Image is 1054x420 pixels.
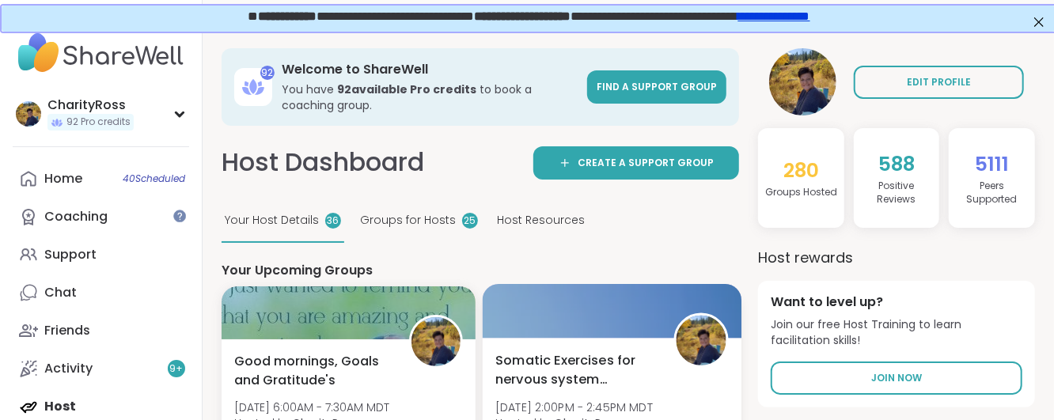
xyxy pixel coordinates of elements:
span: 5111 [975,150,1009,178]
span: Find a support group [597,80,717,93]
h4: Want to level up? [771,293,1022,311]
iframe: Spotlight [173,210,186,222]
span: [DATE] 2:00PM - 2:45PM MDT [495,399,653,414]
div: 36 [325,213,341,229]
span: Good mornings, Goals and Gratitude's [234,352,392,390]
h1: Host Dashboard [222,145,424,180]
a: Coaching [13,198,189,236]
img: CharityRoss [677,315,726,365]
span: Join our free Host Training to learn facilitation skills! [771,317,1022,348]
b: 92 available Pro credit s [337,81,476,97]
a: Chat [13,274,189,312]
a: Create a support group [533,146,739,180]
div: CharityRoss [47,96,134,114]
h3: Host rewards [758,247,1035,268]
span: Host Resources [497,212,585,229]
div: 92 [260,66,275,80]
span: 92 Pro credits [66,115,131,129]
span: 280 [783,157,819,184]
span: EDIT PROFILE [907,75,971,89]
a: Home40Scheduled [13,160,189,198]
h4: Peers Supported [955,180,1029,206]
div: 25 [462,213,478,229]
img: CharityRoss [16,101,41,127]
img: ShareWell Nav Logo [13,25,189,81]
div: Home [44,170,82,187]
div: Friends [44,322,90,339]
span: Groups for Hosts [360,212,456,229]
a: Join Now [771,361,1022,395]
span: Create a support group [578,156,714,170]
div: Activity [44,360,93,377]
img: CharityRoss [411,317,461,366]
span: Your Host Details [225,212,319,229]
span: Somatic Exercises for nervous system regulation [495,350,656,389]
span: 588 [878,150,915,178]
img: CharityRoss [769,48,836,115]
span: 40 Scheduled [123,172,185,185]
a: Support [13,236,189,274]
h4: Groups Hosted [765,186,837,199]
div: Coaching [44,208,108,225]
span: [DATE] 6:00AM - 7:30AM MDT [234,399,389,415]
span: Join Now [871,371,922,385]
a: Friends [13,312,189,350]
a: Activity9+ [13,350,189,388]
div: Support [44,246,97,263]
div: Chat [44,284,77,301]
span: 9 + [170,362,184,376]
h3: Welcome to ShareWell [282,61,578,78]
a: EDIT PROFILE [854,66,1024,99]
a: Find a support group [587,70,726,104]
h4: Positive Review s [860,180,934,206]
h4: Your Upcoming Groups [222,262,739,279]
h3: You have to book a coaching group. [282,81,578,113]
